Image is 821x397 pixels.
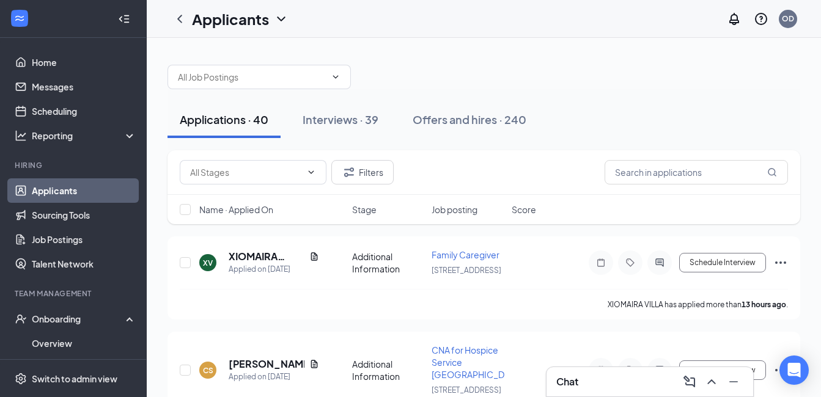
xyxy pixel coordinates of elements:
div: Offers and hires · 240 [413,112,526,127]
h3: Chat [556,375,578,388]
div: Onboarding [32,313,126,325]
svg: Tag [623,258,638,268]
svg: ComposeMessage [682,374,697,389]
a: Home [32,50,136,75]
svg: Document [309,252,319,261]
svg: Notifications [727,12,742,26]
a: Applicants [32,178,136,203]
div: OD [782,13,794,24]
input: Search in applications [605,160,788,184]
h5: XIOMAIRA VILLA [229,250,304,263]
div: Additional Information [352,358,425,382]
a: E-Verify [32,355,136,380]
svg: Analysis [15,129,27,142]
svg: Ellipses [773,255,788,270]
a: Talent Network [32,252,136,276]
svg: ChevronLeft [172,12,187,26]
svg: ChevronDown [274,12,289,26]
a: Job Postings [32,227,136,252]
div: Additional Information [352,250,425,275]
button: Filter Filters [331,160,394,184]
a: Messages [32,75,136,99]
svg: MagnifyingGlass [767,167,777,177]
svg: ActiveChat [652,258,667,268]
a: Overview [32,331,136,355]
div: Applied on [DATE] [229,371,319,383]
input: All Stages [190,166,301,179]
button: Minimize [724,372,743,392]
div: XV [203,258,213,268]
div: Applied on [DATE] [229,263,319,275]
span: CNA for Hospice Service [GEOGRAPHIC_DATA] [432,344,521,380]
svg: ChevronUp [704,374,719,389]
div: Switch to admin view [32,373,117,385]
span: Stage [352,203,377,216]
svg: Document [309,359,319,369]
svg: ChevronDown [306,167,316,177]
div: Team Management [15,288,134,299]
svg: QuestionInfo [754,12,768,26]
svg: Filter [342,165,356,180]
svg: ActiveChat [652,365,667,375]
svg: ChevronDown [331,72,341,82]
svg: Tag [623,365,638,375]
p: XIOMAIRA VILLA has applied more than . [608,299,788,310]
div: Applications · 40 [180,112,268,127]
svg: Note [594,365,608,375]
input: All Job Postings [178,70,326,84]
svg: WorkstreamLogo [13,12,26,24]
h1: Applicants [192,9,269,29]
button: Schedule Interview [679,360,766,380]
button: ComposeMessage [680,372,699,392]
span: [STREET_ADDRESS] [432,266,501,275]
div: CS [203,365,213,376]
a: Scheduling [32,99,136,123]
button: ChevronUp [702,372,721,392]
svg: Ellipses [773,363,788,377]
div: Open Intercom Messenger [779,355,809,385]
b: 13 hours ago [742,300,786,309]
a: Sourcing Tools [32,203,136,227]
svg: Minimize [726,374,741,389]
div: Reporting [32,129,137,142]
span: Name · Applied On [199,203,273,216]
div: Interviews · 39 [303,112,378,127]
svg: UserCheck [15,313,27,325]
svg: Settings [15,373,27,385]
svg: Collapse [118,13,130,25]
h5: [PERSON_NAME] [229,357,304,371]
div: Hiring [15,160,134,170]
span: Job posting [432,203,477,216]
button: Schedule Interview [679,253,766,272]
span: [STREET_ADDRESS] [432,385,501,395]
span: Score [512,203,536,216]
span: Family Caregiver [432,249,499,260]
svg: Note [594,258,608,268]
